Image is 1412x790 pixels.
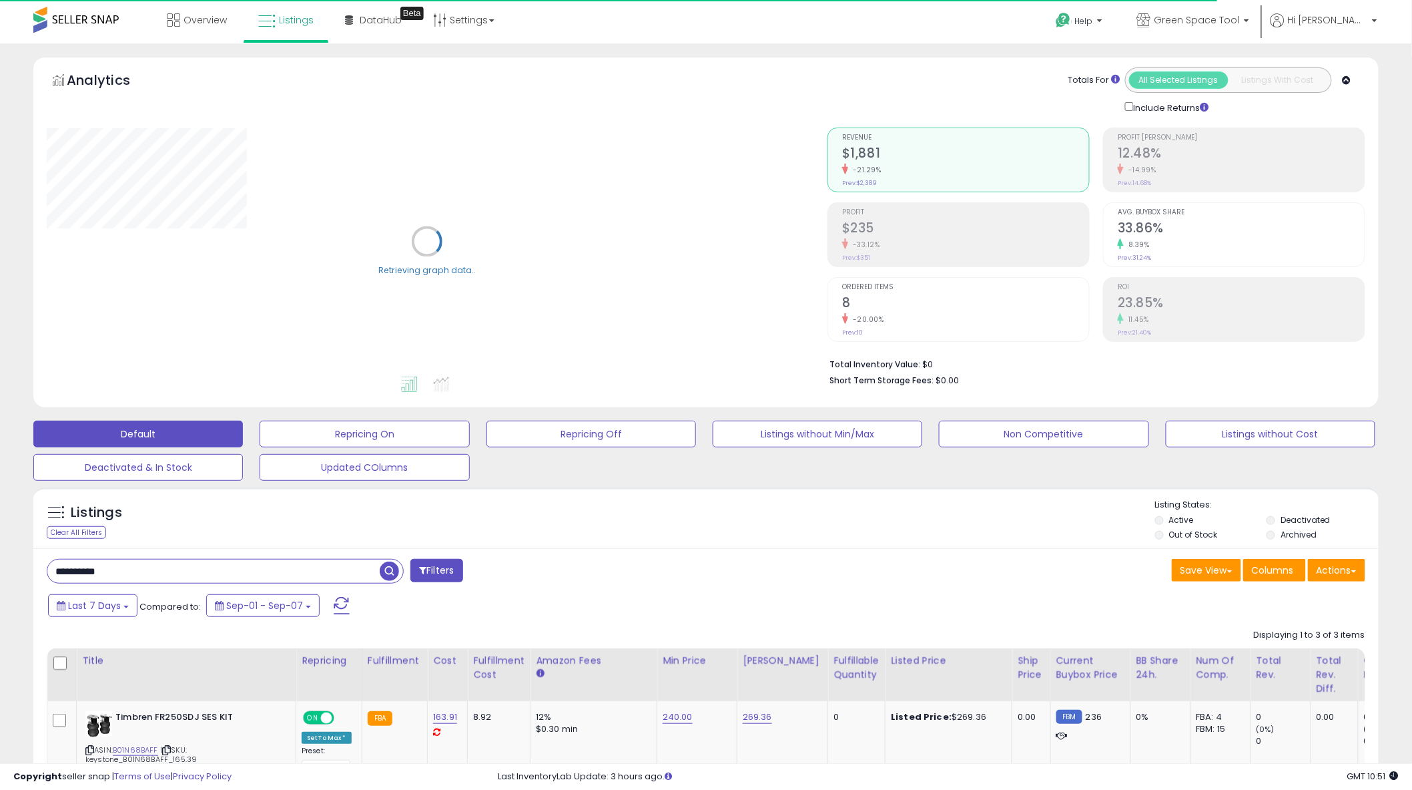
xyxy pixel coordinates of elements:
[71,504,122,522] h5: Listings
[1347,770,1399,783] span: 2025-09-15 10:51 GMT
[1364,724,1383,735] small: (0%)
[302,654,356,668] div: Repricing
[842,329,863,337] small: Prev: 10
[842,134,1089,142] span: Revenue
[68,599,121,612] span: Last 7 Days
[1308,559,1365,582] button: Actions
[1129,71,1228,89] button: All Selected Listings
[1257,735,1311,747] div: 0
[1118,146,1365,164] h2: 12.48%
[368,654,422,668] div: Fulfillment
[33,454,243,481] button: Deactivated & In Stock
[82,654,290,668] div: Title
[114,770,171,783] a: Terms of Use
[1243,559,1306,582] button: Columns
[1281,529,1317,540] label: Archived
[842,209,1089,216] span: Profit
[891,654,1006,668] div: Listed Price
[184,13,227,27] span: Overview
[1045,2,1116,43] a: Help
[85,711,286,781] div: ASIN:
[1075,15,1093,27] span: Help
[1252,564,1294,577] span: Columns
[139,600,201,613] span: Compared to:
[1257,654,1305,682] div: Total Rev.
[1118,284,1365,291] span: ROI
[433,711,457,724] a: 163.91
[260,454,469,481] button: Updated COlumns
[48,594,137,617] button: Last 7 Days
[1124,315,1149,325] small: 11.45%
[113,745,158,756] a: B01N68BAFF
[1281,514,1331,526] label: Deactivated
[1257,711,1311,723] div: 0
[1169,514,1194,526] label: Active
[1317,711,1348,723] div: 0.00
[1257,724,1275,735] small: (0%)
[1118,254,1151,262] small: Prev: 31.24%
[33,421,243,447] button: Default
[1172,559,1241,582] button: Save View
[1055,12,1072,29] i: Get Help
[1288,13,1368,27] span: Hi [PERSON_NAME]
[1056,710,1082,724] small: FBM
[743,711,772,724] a: 269.36
[1254,629,1365,642] div: Displaying 1 to 3 of 3 items
[1118,295,1365,313] h2: 23.85%
[85,711,112,737] img: 31kHA6cQJFL._SL40_.jpg
[302,747,352,777] div: Preset:
[206,594,320,617] button: Sep-01 - Sep-07
[1271,13,1377,43] a: Hi [PERSON_NAME]
[1317,654,1353,696] div: Total Rev. Diff.
[400,7,424,20] div: Tooltip anchor
[743,654,822,668] div: [PERSON_NAME]
[1136,654,1185,682] div: BB Share 24h.
[115,711,278,727] b: Timbren FR250SDJ SES KIT
[173,770,232,783] a: Privacy Policy
[939,421,1148,447] button: Non Competitive
[891,711,1002,723] div: $269.36
[13,771,232,783] div: seller snap | |
[279,13,314,27] span: Listings
[332,713,354,724] span: OFF
[473,654,524,682] div: Fulfillment Cost
[829,375,934,386] b: Short Term Storage Fees:
[1115,100,1225,114] div: Include Returns
[378,264,476,276] div: Retrieving graph data..
[368,711,392,726] small: FBA
[663,711,693,724] a: 240.00
[473,711,520,723] div: 8.92
[1118,134,1365,142] span: Profit [PERSON_NAME]
[536,723,647,735] div: $0.30 min
[304,713,321,724] span: ON
[260,421,469,447] button: Repricing On
[302,732,352,744] div: Set To Max *
[848,315,884,325] small: -20.00%
[360,13,402,27] span: DataHub
[536,668,544,680] small: Amazon Fees.
[1118,220,1365,238] h2: 33.86%
[848,240,880,250] small: -33.12%
[842,146,1089,164] h2: $1,881
[486,421,696,447] button: Repricing Off
[433,654,462,668] div: Cost
[936,374,959,387] span: $0.00
[1228,71,1327,89] button: Listings With Cost
[1155,499,1379,512] p: Listing States:
[1018,711,1040,723] div: 0.00
[1118,329,1151,337] small: Prev: 21.40%
[13,770,62,783] strong: Copyright
[842,254,870,262] small: Prev: $351
[1136,711,1180,723] div: 0%
[1169,529,1218,540] label: Out of Stock
[842,220,1089,238] h2: $235
[848,165,881,175] small: -21.29%
[47,526,106,539] div: Clear All Filters
[833,654,879,682] div: Fulfillable Quantity
[536,654,651,668] div: Amazon Fees
[1018,654,1044,682] div: Ship Price
[1124,240,1150,250] small: 8.39%
[842,179,877,187] small: Prev: $2,389
[829,355,1355,371] li: $0
[891,711,952,723] b: Listed Price:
